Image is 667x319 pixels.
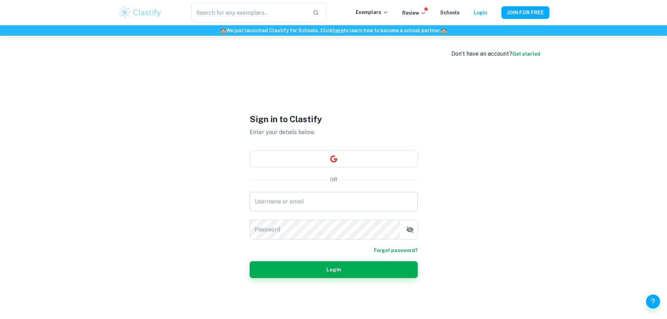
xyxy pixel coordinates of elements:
img: Clastify logo [118,6,162,20]
a: Schools [440,10,460,15]
input: Search for any exemplars... [191,3,307,22]
button: JOIN FOR FREE [501,6,549,19]
h6: We just launched Clastify for Schools. Click to learn how to become a school partner. [1,27,666,34]
p: Review [402,9,426,17]
p: Enter your details below. [250,128,418,137]
button: Help and Feedback [646,294,660,308]
a: Get started [512,51,540,57]
p: Exemplars [356,8,388,16]
p: OR [330,176,337,183]
span: 🏫 [220,28,226,33]
a: Forgot password? [374,247,418,254]
a: Login [474,10,487,15]
span: 🏫 [441,28,447,33]
h1: Sign in to Clastify [250,113,418,125]
a: here [333,28,343,33]
div: Don’t have an account? [451,50,540,58]
button: Login [250,261,418,278]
